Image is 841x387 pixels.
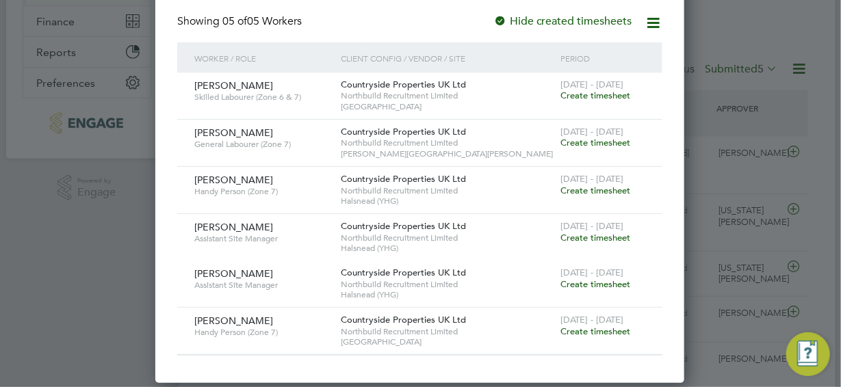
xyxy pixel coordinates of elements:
span: Northbuild Recruitment Limited [341,90,554,101]
span: Create timesheet [560,278,630,290]
span: [DATE] - [DATE] [560,314,623,325]
span: Northbuild Recruitment Limited [341,279,554,290]
span: Create timesheet [560,185,630,196]
span: [PERSON_NAME] [194,267,273,280]
span: Create timesheet [560,325,630,337]
span: Handy Person (Zone 7) [194,327,331,338]
div: Showing [177,14,305,29]
span: [GEOGRAPHIC_DATA] [341,101,554,112]
span: Northbuild Recruitment Limited [341,326,554,337]
span: 05 Workers [222,14,302,28]
div: Worker / Role [191,42,337,74]
span: 05 of [222,14,247,28]
span: Northbuild Recruitment Limited [341,185,554,196]
span: Countryside Properties UK Ltd [341,79,466,90]
span: Countryside Properties UK Ltd [341,267,466,278]
span: Countryside Properties UK Ltd [341,173,466,185]
span: Create timesheet [560,137,630,148]
span: Assistant Site Manager [194,280,331,291]
span: [PERSON_NAME] [194,174,273,186]
span: Assistant Site Manager [194,233,331,244]
label: Hide created timesheets [493,14,632,28]
span: [DATE] - [DATE] [560,220,623,232]
button: Engage Resource Center [786,332,830,376]
div: Period [557,42,649,74]
span: Northbuild Recruitment Limited [341,232,554,243]
span: Halsnead (YHG) [341,243,554,254]
span: [PERSON_NAME][GEOGRAPHIC_DATA][PERSON_NAME] [341,148,554,159]
span: [DATE] - [DATE] [560,173,623,185]
div: Client Config / Vendor / Site [337,42,557,74]
span: [PERSON_NAME] [194,315,273,327]
span: [DATE] - [DATE] [560,267,623,278]
span: [DATE] - [DATE] [560,126,623,137]
span: Countryside Properties UK Ltd [341,220,466,232]
span: Countryside Properties UK Ltd [341,314,466,325]
span: [DATE] - [DATE] [560,79,623,90]
span: [GEOGRAPHIC_DATA] [341,336,554,347]
span: Countryside Properties UK Ltd [341,126,466,137]
span: [PERSON_NAME] [194,126,273,139]
span: Northbuild Recruitment Limited [341,137,554,148]
span: Create timesheet [560,90,630,101]
span: General Labourer (Zone 7) [194,139,331,150]
span: Create timesheet [560,232,630,243]
span: Halsnead (YHG) [341,196,554,206]
span: Handy Person (Zone 7) [194,186,331,197]
span: Halsnead (YHG) [341,289,554,300]
span: [PERSON_NAME] [194,221,273,233]
span: [PERSON_NAME] [194,79,273,92]
span: Skilled Labourer (Zone 6 & 7) [194,92,331,103]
